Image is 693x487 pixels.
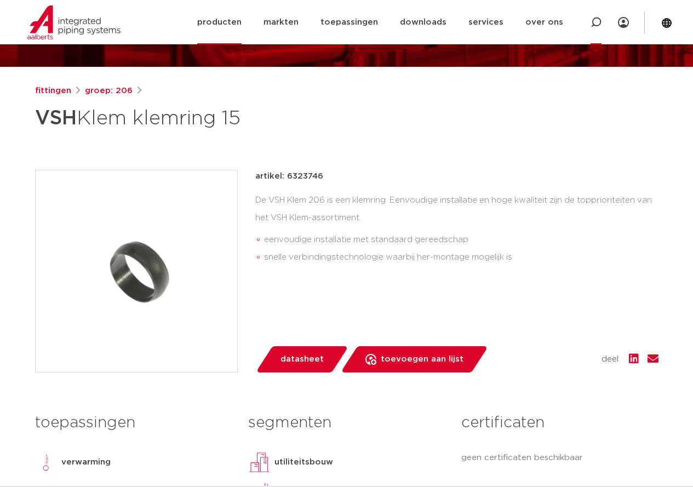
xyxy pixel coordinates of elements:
p: geen certificaten beschikbaar [461,451,658,465]
li: snelle verbindingstechnologie waarbij her-montage mogelijk is [264,249,658,266]
h3: segmenten [248,412,445,434]
div: De VSH Klem 206 is een klemring. Eenvoudige installatie en hoge kwaliteit zijn de topprioriteiten... [255,192,658,270]
a: fittingen [35,84,71,98]
img: Product Image for VSH Klem klemring 15 [36,170,237,372]
p: verwarming [61,456,111,469]
a: datasheet [255,346,348,373]
p: artikel: 6323746 [255,170,323,183]
p: utiliteitsbouw [274,456,333,469]
h1: Klem klemring 15 [35,102,446,135]
span: toevoegen aan lijst [381,351,463,368]
h3: certificaten [461,412,658,434]
li: eenvoudige installatie met standaard gereedschap [264,231,658,249]
img: utiliteitsbouw [248,451,270,473]
strong: VSH [35,108,77,128]
a: groep: 206 [85,84,133,98]
h3: toepassingen [35,412,232,434]
img: verwarming [35,451,57,473]
span: datasheet [280,351,324,368]
span: deel: [602,353,620,366]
